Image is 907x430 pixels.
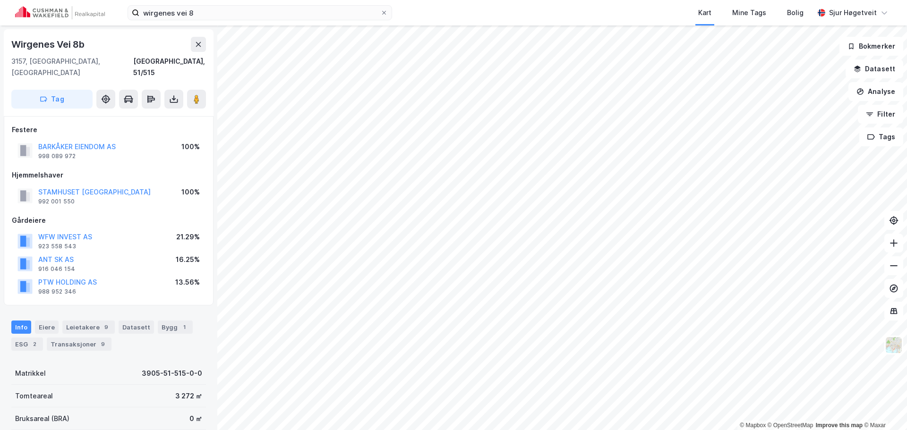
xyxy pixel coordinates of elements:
div: 9 [102,322,111,332]
div: 3905-51-515-0-0 [142,368,202,379]
div: 100% [181,186,200,198]
div: Mine Tags [732,7,766,18]
div: Tomteareal [15,390,53,402]
div: Bolig [787,7,804,18]
div: Sjur Høgetveit [829,7,877,18]
div: 100% [181,141,200,152]
div: 923 558 543 [38,243,76,250]
img: Z [885,336,903,354]
div: [GEOGRAPHIC_DATA], 51/515 [133,56,206,78]
a: OpenStreetMap [768,422,813,429]
div: Kart [698,7,711,18]
a: Mapbox [740,422,766,429]
button: Datasett [846,59,903,78]
div: Bygg [158,320,193,334]
div: 1 [180,322,189,332]
div: Leietakere [62,320,115,334]
div: Festere [12,124,205,135]
iframe: Chat Widget [860,385,907,430]
div: 0 ㎡ [189,413,202,424]
div: Gårdeiere [12,215,205,226]
div: Info [11,320,31,334]
div: Eiere [35,320,59,334]
div: Hjemmelshaver [12,169,205,181]
div: 3157, [GEOGRAPHIC_DATA], [GEOGRAPHIC_DATA] [11,56,133,78]
div: 16.25% [176,254,200,265]
div: Kontrollprogram for chat [860,385,907,430]
div: Matrikkel [15,368,46,379]
img: cushman-wakefield-realkapital-logo.202ea83816669bd177139c58696a8fa1.svg [15,6,105,19]
div: ESG [11,337,43,351]
div: Transaksjoner [47,337,111,351]
a: Improve this map [816,422,863,429]
div: 2 [30,339,39,349]
div: 9 [98,339,108,349]
button: Analyse [848,82,903,101]
div: 13.56% [175,277,200,288]
button: Bokmerker [839,37,903,56]
input: Søk på adresse, matrikkel, gårdeiere, leietakere eller personer [139,6,380,20]
div: 21.29% [176,231,200,243]
div: 988 952 346 [38,288,76,295]
div: Bruksareal (BRA) [15,413,69,424]
button: Tags [859,127,903,146]
button: Filter [858,105,903,124]
button: Tag [11,90,93,109]
div: 916 046 154 [38,265,75,273]
div: Wirgenes Vei 8b [11,37,86,52]
div: 998 089 972 [38,152,76,160]
div: Datasett [119,320,154,334]
div: 3 272 ㎡ [175,390,202,402]
div: 992 001 550 [38,198,75,205]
